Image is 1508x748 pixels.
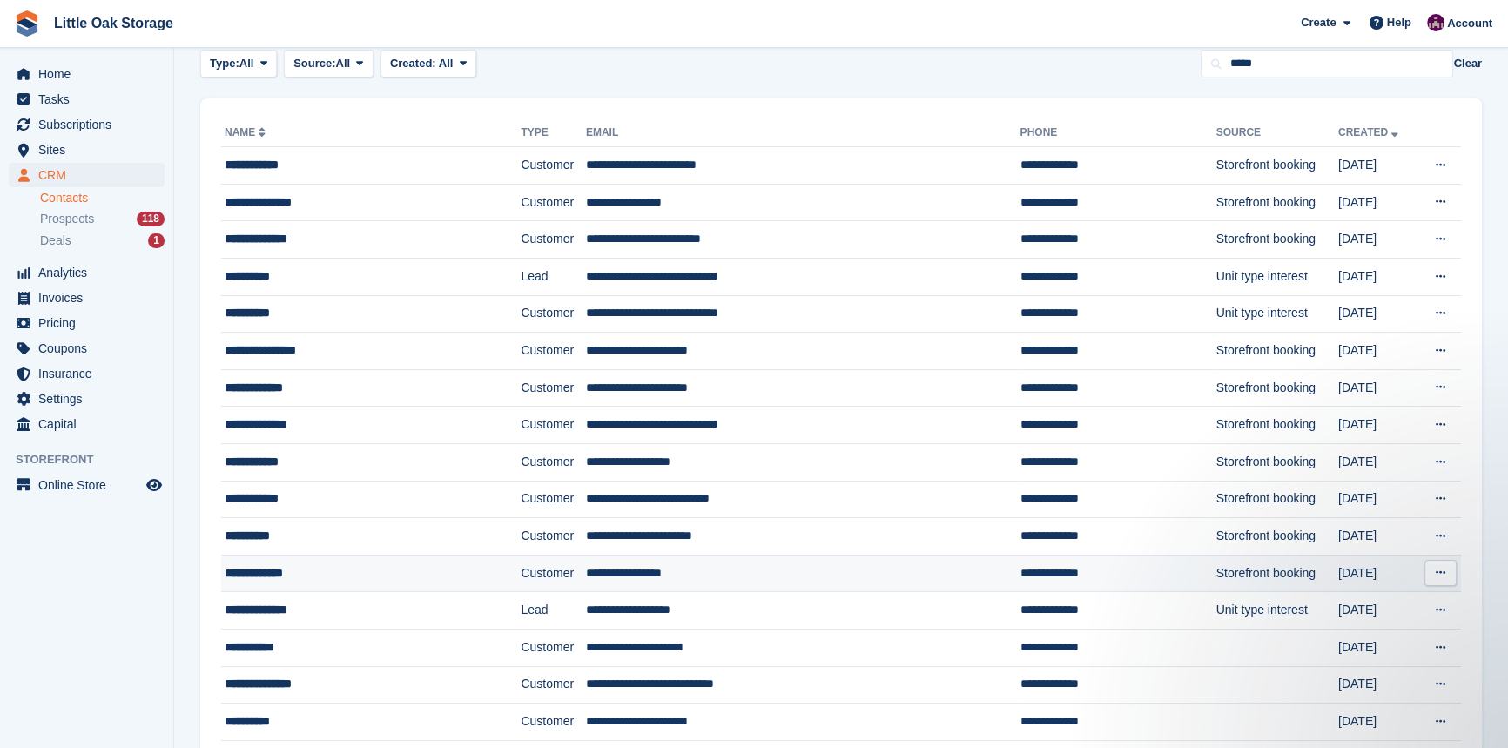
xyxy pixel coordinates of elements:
button: Source: All [284,50,374,78]
td: Storefront booking [1216,518,1338,556]
td: [DATE] [1338,592,1417,630]
span: Home [38,62,143,86]
span: Invoices [38,286,143,310]
td: Customer [521,295,585,333]
span: CRM [38,163,143,187]
td: Customer [521,333,585,370]
span: Source: [293,55,335,72]
td: [DATE] [1338,407,1417,444]
td: Storefront booking [1216,555,1338,592]
td: Customer [521,369,585,407]
td: [DATE] [1338,295,1417,333]
td: [DATE] [1338,666,1417,704]
td: Customer [521,221,585,259]
span: Created: [390,57,436,70]
td: Lead [521,258,585,295]
a: menu [9,260,165,285]
span: Help [1387,14,1411,31]
img: Morgen Aujla [1427,14,1444,31]
td: [DATE] [1338,443,1417,481]
a: menu [9,163,165,187]
a: Created [1338,126,1402,138]
td: Customer [521,555,585,592]
a: menu [9,311,165,335]
a: Little Oak Storage [47,9,180,37]
a: menu [9,387,165,411]
td: [DATE] [1338,704,1417,741]
td: Storefront booking [1216,443,1338,481]
span: Insurance [38,361,143,386]
button: Created: All [380,50,476,78]
a: menu [9,473,165,497]
td: [DATE] [1338,555,1417,592]
a: Name [225,126,269,138]
span: Prospects [40,211,94,227]
td: [DATE] [1338,369,1417,407]
th: Email [586,119,1020,147]
button: Clear [1453,55,1482,72]
td: [DATE] [1338,147,1417,185]
td: Customer [521,481,585,518]
td: [DATE] [1338,333,1417,370]
td: Storefront booking [1216,333,1338,370]
span: Type: [210,55,239,72]
a: Contacts [40,190,165,206]
td: Customer [521,629,585,666]
a: Deals 1 [40,232,165,250]
td: [DATE] [1338,518,1417,556]
a: menu [9,336,165,361]
span: Settings [38,387,143,411]
th: Source [1216,119,1338,147]
span: Capital [38,412,143,436]
td: Customer [521,518,585,556]
span: Account [1447,15,1492,32]
td: [DATE] [1338,221,1417,259]
span: Deals [40,232,71,249]
td: Customer [521,407,585,444]
td: Storefront booking [1216,369,1338,407]
a: menu [9,87,165,111]
a: menu [9,112,165,137]
td: Lead [521,592,585,630]
td: [DATE] [1338,258,1417,295]
td: Storefront booking [1216,147,1338,185]
a: Preview store [144,475,165,495]
td: Storefront booking [1216,184,1338,221]
th: Type [521,119,585,147]
td: Unit type interest [1216,258,1338,295]
span: Sites [38,138,143,162]
span: Create [1301,14,1336,31]
td: Customer [521,147,585,185]
td: Customer [521,666,585,704]
span: Tasks [38,87,143,111]
span: All [239,55,254,72]
td: Customer [521,443,585,481]
a: menu [9,361,165,386]
button: Type: All [200,50,277,78]
img: stora-icon-8386f47178a22dfd0bd8f6a31ec36ba5ce8667c1dd55bd0f319d3a0aa187defe.svg [14,10,40,37]
td: Unit type interest [1216,592,1338,630]
td: [DATE] [1338,629,1417,666]
td: Customer [521,704,585,741]
span: All [336,55,351,72]
span: Online Store [38,473,143,497]
td: Storefront booking [1216,221,1338,259]
span: Subscriptions [38,112,143,137]
td: Storefront booking [1216,407,1338,444]
a: menu [9,286,165,310]
th: Phone [1020,119,1216,147]
a: menu [9,412,165,436]
td: [DATE] [1338,184,1417,221]
a: menu [9,138,165,162]
div: 118 [137,212,165,226]
span: Storefront [16,451,173,468]
span: Analytics [38,260,143,285]
span: Pricing [38,311,143,335]
td: Unit type interest [1216,295,1338,333]
span: All [439,57,454,70]
td: [DATE] [1338,481,1417,518]
a: Prospects 118 [40,210,165,228]
td: Customer [521,184,585,221]
div: 1 [148,233,165,248]
a: menu [9,62,165,86]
